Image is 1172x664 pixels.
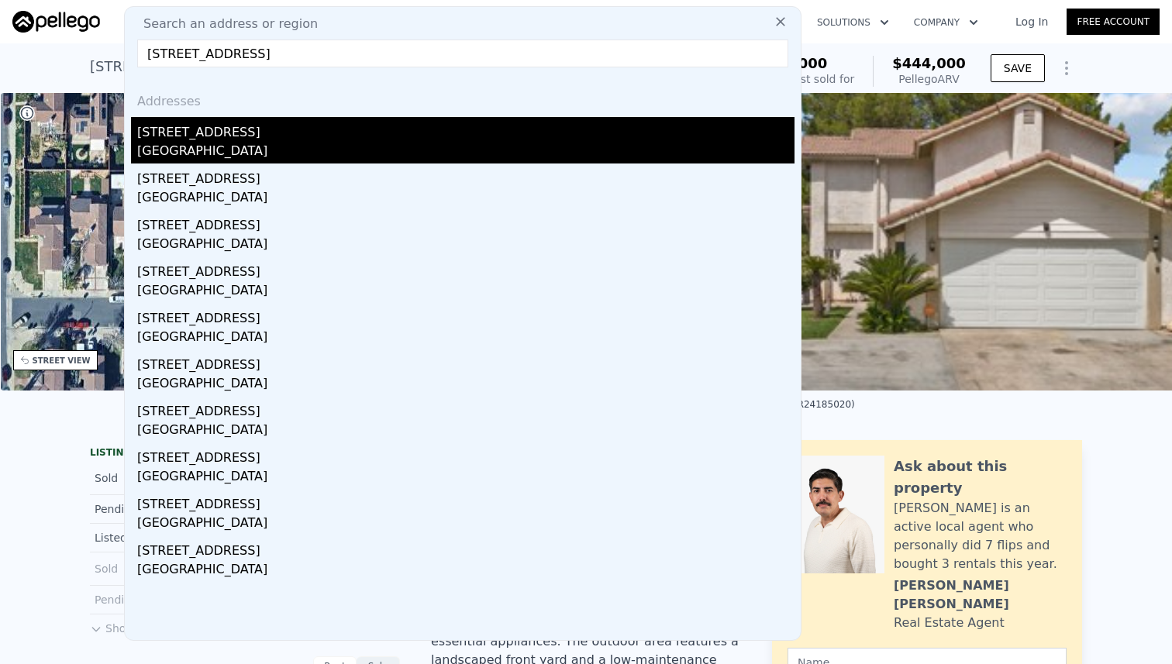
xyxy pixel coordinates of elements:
div: [GEOGRAPHIC_DATA] [137,142,795,163]
div: [STREET_ADDRESS] [137,256,795,281]
input: Enter an address, city, region, neighborhood or zip code [137,40,788,67]
div: [GEOGRAPHIC_DATA] [137,281,795,303]
span: Search an address or region [131,15,318,33]
img: Pellego [12,11,100,33]
div: [STREET_ADDRESS] [137,396,795,421]
div: LISTING & SALE HISTORY [90,446,400,462]
div: [STREET_ADDRESS][PERSON_NAME] , Palmdale , CA 93550 [90,56,494,77]
div: Pellego ARV [892,71,966,87]
div: Addresses [131,80,795,117]
div: STREET VIEW [33,355,91,366]
span: $444,000 [892,55,966,71]
button: Show more history [90,614,207,636]
div: [STREET_ADDRESS] [137,117,795,142]
div: [GEOGRAPHIC_DATA] [137,514,795,535]
div: [GEOGRAPHIC_DATA] [137,421,795,442]
div: Real Estate Agent [894,614,1005,632]
div: [GEOGRAPHIC_DATA] [137,235,795,256]
div: [PERSON_NAME] is an active local agent who personally did 7 flips and bought 3 rentals this year. [894,499,1067,573]
div: [STREET_ADDRESS] [137,210,795,235]
div: Ask about this property [894,456,1067,499]
div: [GEOGRAPHIC_DATA] [137,560,795,582]
div: [PERSON_NAME] [PERSON_NAME] [894,576,1067,614]
div: Pending [95,501,233,517]
div: Sold [95,468,233,488]
div: Pending [95,592,233,607]
button: Show Options [1051,53,1082,84]
div: [STREET_ADDRESS] [137,303,795,328]
div: [GEOGRAPHIC_DATA] [137,328,795,349]
div: [STREET_ADDRESS] [137,535,795,560]
div: [GEOGRAPHIC_DATA] [137,374,795,396]
a: Free Account [1067,9,1160,35]
button: SAVE [991,54,1045,82]
div: [GEOGRAPHIC_DATA] [137,188,795,210]
button: Solutions [805,9,901,36]
button: Company [901,9,991,36]
div: [STREET_ADDRESS] [137,349,795,374]
div: [STREET_ADDRESS] [137,163,795,188]
div: [STREET_ADDRESS] [137,442,795,467]
div: Listed [95,530,233,545]
div: [STREET_ADDRESS] [137,489,795,514]
div: [GEOGRAPHIC_DATA] [137,467,795,489]
div: Sold [95,559,233,579]
a: Log In [997,14,1067,29]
